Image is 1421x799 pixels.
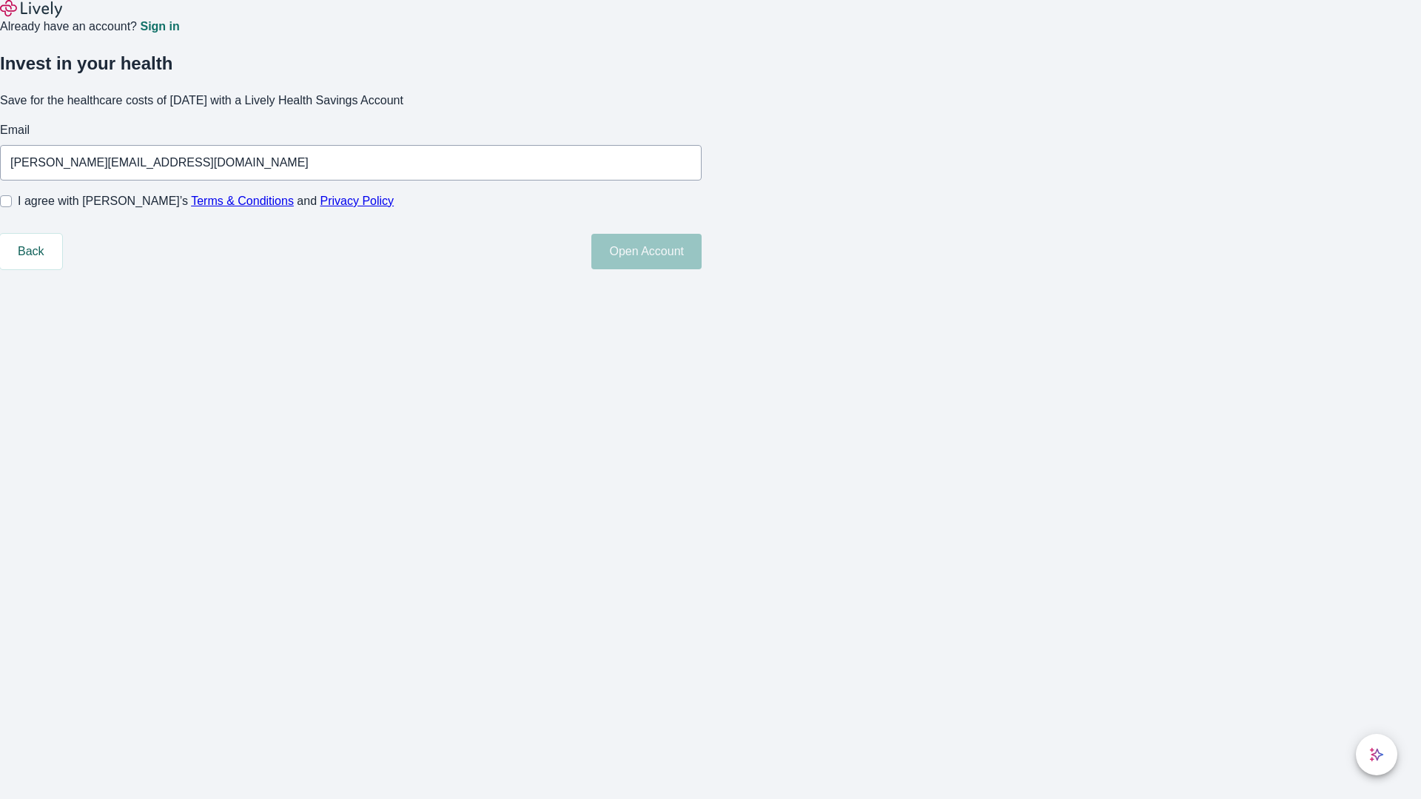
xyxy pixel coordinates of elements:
[320,195,394,207] a: Privacy Policy
[140,21,179,33] a: Sign in
[1369,747,1384,762] svg: Lively AI Assistant
[18,192,394,210] span: I agree with [PERSON_NAME]’s and
[191,195,294,207] a: Terms & Conditions
[1356,734,1397,775] button: chat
